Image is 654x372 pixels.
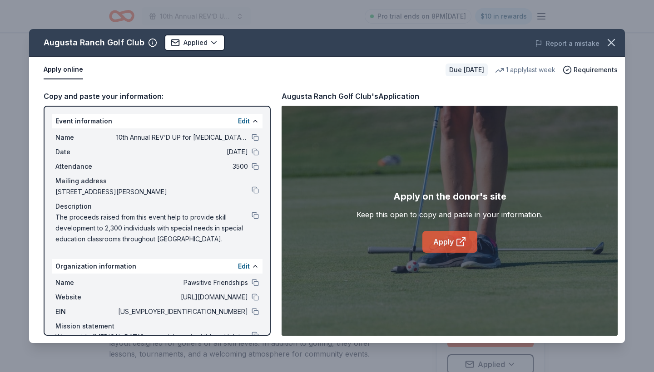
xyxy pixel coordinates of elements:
span: Pawsitive Friendships [116,277,248,288]
span: Date [55,147,116,157]
span: Requirements [574,64,618,75]
button: Report a mistake [535,38,599,49]
span: Name [55,277,116,288]
div: Copy and paste your information: [44,90,271,102]
button: Applied [164,34,225,51]
span: Website [55,292,116,303]
span: 3500 [116,161,248,172]
div: Keep this open to copy and paste in your information. [357,209,543,220]
button: Edit [238,116,250,127]
button: Edit [238,261,250,272]
div: Organization information [52,259,263,274]
span: EIN [55,306,116,317]
span: 10th Annual REV’D UP for [MEDICAL_DATA] Car Show & Special Needs Resource Fair [116,132,248,143]
span: [STREET_ADDRESS][PERSON_NAME] [55,186,252,197]
div: Augusta Ranch Golf Club [44,35,144,50]
span: [DATE] [116,147,248,157]
div: Mailing address [55,176,259,186]
button: Requirements [563,64,618,75]
div: Augusta Ranch Golf Club's Application [282,90,419,102]
div: 1 apply last week [495,64,555,75]
span: Applied [183,37,208,48]
a: Apply [422,231,477,253]
span: [US_EMPLOYER_IDENTIFICATION_NUMBER] [116,306,248,317]
div: Mission statement [55,321,259,332]
div: Description [55,201,259,212]
span: We provide [MEDICAL_DATA] to special needs children. Helping to improve and strengthen the skills... [55,332,252,364]
span: [URL][DOMAIN_NAME] [116,292,248,303]
div: Due [DATE] [446,64,488,76]
span: Attendance [55,161,116,172]
span: The proceeds raised from this event help to provide skill development to 2,300 individuals with s... [55,212,252,245]
button: Apply online [44,60,83,79]
div: Apply on the donor's site [393,189,506,204]
span: Name [55,132,116,143]
div: Event information [52,114,263,128]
